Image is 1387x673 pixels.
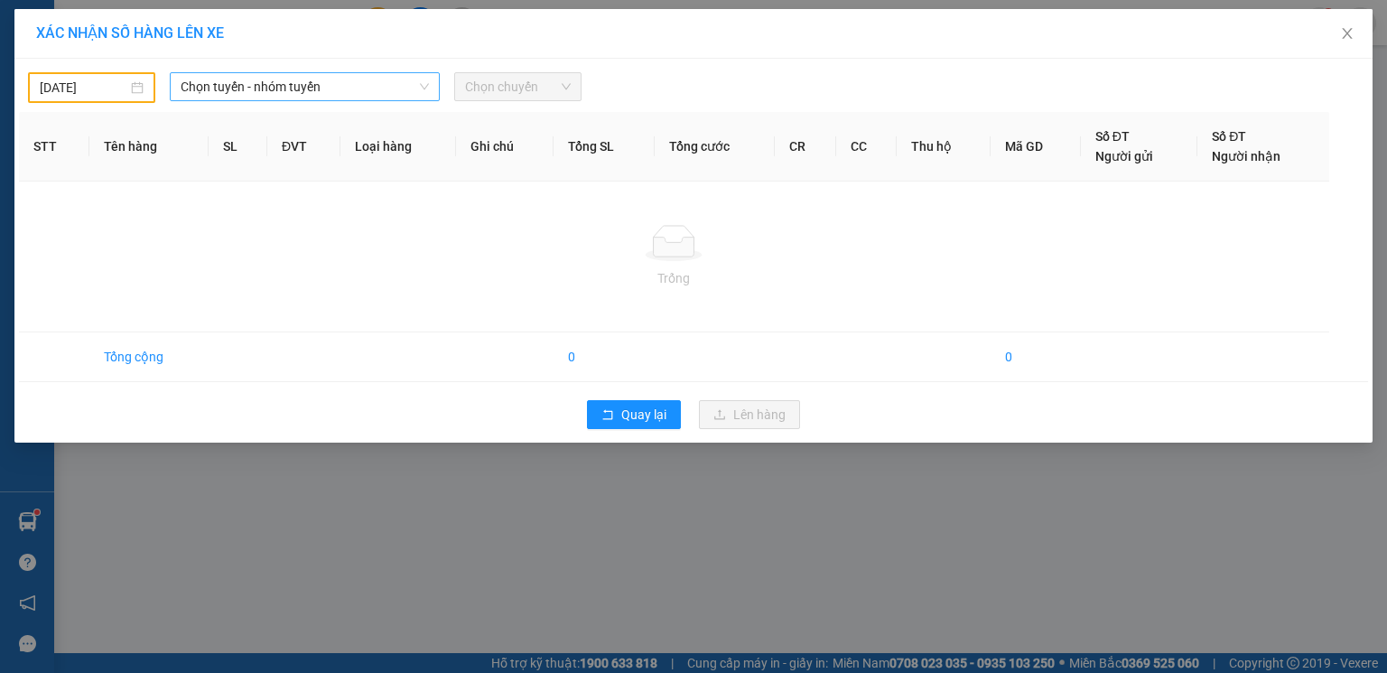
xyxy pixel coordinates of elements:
[1212,149,1280,164] span: Người nhận
[601,408,614,423] span: rollback
[89,332,209,382] td: Tổng cộng
[991,112,1081,182] th: Mã GD
[1340,26,1354,41] span: close
[36,24,224,42] span: XÁC NHẬN SỐ HÀNG LÊN XE
[19,112,89,182] th: STT
[209,112,267,182] th: SL
[621,405,666,425] span: Quay lại
[655,112,775,182] th: Tổng cước
[836,112,897,182] th: CC
[89,112,209,182] th: Tên hàng
[267,112,340,182] th: ĐVT
[1212,129,1246,144] span: Số ĐT
[340,112,456,182] th: Loại hàng
[40,78,127,98] input: 11/09/2025
[456,112,554,182] th: Ghi chú
[465,73,571,100] span: Chọn chuyến
[699,400,800,429] button: uploadLên hàng
[587,400,681,429] button: rollbackQuay lại
[991,332,1081,382] td: 0
[1095,129,1130,144] span: Số ĐT
[554,332,655,382] td: 0
[419,81,430,92] span: down
[181,73,429,100] span: Chọn tuyến - nhóm tuyến
[554,112,655,182] th: Tổng SL
[33,268,1315,288] div: Trống
[1322,9,1373,60] button: Close
[1095,149,1153,164] span: Người gửi
[775,112,835,182] th: CR
[897,112,991,182] th: Thu hộ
